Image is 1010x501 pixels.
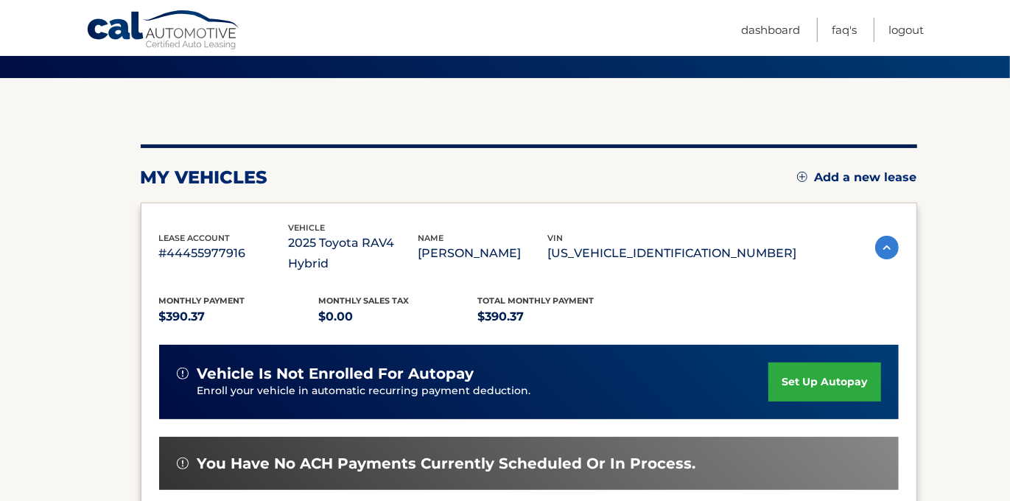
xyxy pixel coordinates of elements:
[797,172,807,182] img: add.svg
[197,455,696,473] span: You have no ACH payments currently scheduled or in process.
[159,243,289,264] p: #44455977916
[86,10,241,52] a: Cal Automotive
[289,233,418,274] p: 2025 Toyota RAV4 Hybrid
[159,233,231,243] span: lease account
[289,223,326,233] span: vehicle
[177,368,189,379] img: alert-white.svg
[318,295,409,306] span: Monthly sales Tax
[141,167,268,189] h2: my vehicles
[832,18,857,42] a: FAQ's
[888,18,924,42] a: Logout
[177,458,189,469] img: alert-white.svg
[418,233,444,243] span: name
[318,306,478,327] p: $0.00
[797,170,917,185] a: Add a new lease
[418,243,548,264] p: [PERSON_NAME]
[741,18,800,42] a: Dashboard
[478,295,595,306] span: Total Monthly Payment
[478,306,638,327] p: $390.37
[768,362,880,402] a: set up autopay
[548,243,797,264] p: [US_VEHICLE_IDENTIFICATION_NUMBER]
[197,365,474,383] span: vehicle is not enrolled for autopay
[159,295,245,306] span: Monthly Payment
[197,383,769,399] p: Enroll your vehicle in automatic recurring payment deduction.
[159,306,319,327] p: $390.37
[548,233,564,243] span: vin
[875,236,899,259] img: accordion-active.svg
